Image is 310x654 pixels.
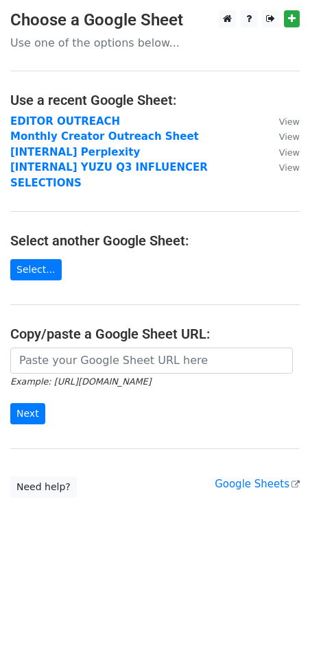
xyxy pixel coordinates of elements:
h4: Copy/paste a Google Sheet URL: [10,326,300,342]
input: Paste your Google Sheet URL here [10,348,293,374]
small: Example: [URL][DOMAIN_NAME] [10,376,151,387]
small: View [279,117,300,127]
small: View [279,147,300,158]
a: View [265,161,300,173]
a: View [265,130,300,143]
a: Google Sheets [215,478,300,490]
a: Monthly Creator Outreach Sheet [10,130,199,143]
h4: Use a recent Google Sheet: [10,92,300,108]
a: Need help? [10,476,77,498]
a: EDITOR OUTREACH [10,115,120,128]
small: View [279,132,300,142]
small: View [279,162,300,173]
p: Use one of the options below... [10,36,300,50]
a: View [265,115,300,128]
a: [INTERNAL] YUZU Q3 INFLUENCER SELECTIONS [10,161,208,189]
a: [INTERNAL] Perplexity [10,146,140,158]
a: View [265,146,300,158]
a: Select... [10,259,62,280]
input: Next [10,403,45,424]
h3: Choose a Google Sheet [10,10,300,30]
h4: Select another Google Sheet: [10,232,300,249]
